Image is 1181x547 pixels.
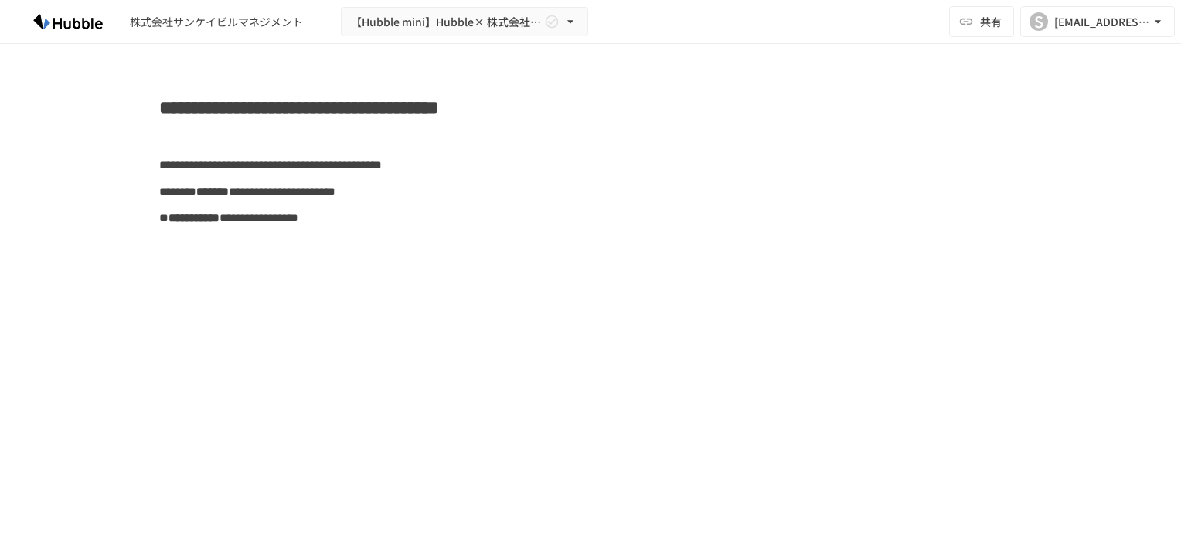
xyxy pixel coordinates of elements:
button: S[EMAIL_ADDRESS][DOMAIN_NAME] [1020,6,1175,37]
div: [EMAIL_ADDRESS][DOMAIN_NAME] [1054,12,1150,32]
img: HzDRNkGCf7KYO4GfwKnzITak6oVsp5RHeZBEM1dQFiQ [19,9,117,34]
button: 【Hubble mini】Hubble× 株式会社サンケイビルマネジメントオンボーディングプロジェクト [341,7,588,37]
div: 株式会社サンケイビルマネジメント [130,14,303,30]
span: 共有 [980,13,1002,30]
span: 【Hubble mini】Hubble× 株式会社サンケイビルマネジメントオンボーディングプロジェクト [351,12,541,32]
div: S [1030,12,1048,31]
button: 共有 [949,6,1014,37]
